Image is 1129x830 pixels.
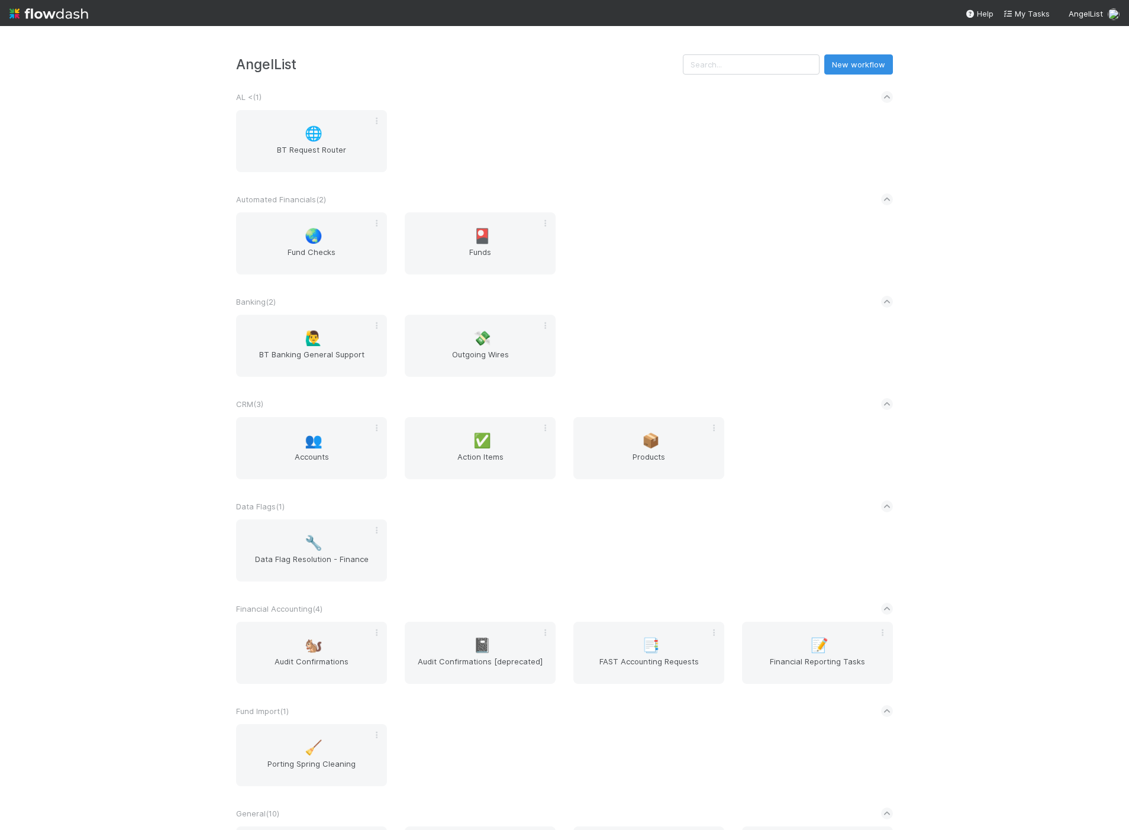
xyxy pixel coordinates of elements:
img: logo-inverted-e16ddd16eac7371096b0.svg [9,4,88,24]
button: New workflow [824,54,893,75]
span: Fund Checks [241,246,382,270]
span: 🧹 [305,740,322,755]
span: FAST Accounting Requests [578,655,720,679]
a: 🎴Funds [405,212,556,274]
a: My Tasks [1003,8,1050,20]
span: Data Flag Resolution - Finance [241,553,382,577]
a: 🧹Porting Spring Cleaning [236,724,387,786]
span: Audit Confirmations [deprecated] [409,655,551,679]
span: 👥 [305,433,322,448]
a: 📓Audit Confirmations [deprecated] [405,622,556,684]
a: ✅Action Items [405,417,556,479]
span: 📓 [473,638,491,653]
span: Porting Spring Cleaning [241,758,382,781]
input: Search... [683,54,820,75]
span: Automated Financials ( 2 ) [236,195,326,204]
a: 🌐BT Request Router [236,110,387,172]
span: Funds [409,246,551,270]
span: Financial Accounting ( 4 ) [236,604,322,613]
span: Action Items [409,451,551,474]
span: CRM ( 3 ) [236,399,263,409]
a: 👥Accounts [236,417,387,479]
span: ✅ [473,433,491,448]
span: Audit Confirmations [241,655,382,679]
span: 🐿️ [305,638,322,653]
span: BT Banking General Support [241,348,382,372]
span: My Tasks [1003,9,1050,18]
span: Outgoing Wires [409,348,551,372]
a: 🙋‍♂️BT Banking General Support [236,315,387,377]
span: 📑 [642,638,660,653]
a: 💸Outgoing Wires [405,315,556,377]
span: 📝 [811,638,828,653]
a: 🐿️Audit Confirmations [236,622,387,684]
span: AngelList [1069,9,1103,18]
a: 📑FAST Accounting Requests [573,622,724,684]
span: 🌏 [305,228,322,244]
span: 🔧 [305,535,322,551]
h3: AngelList [236,56,683,72]
span: Fund Import ( 1 ) [236,706,289,716]
span: Accounts [241,451,382,474]
span: Banking ( 2 ) [236,297,276,306]
span: 🎴 [473,228,491,244]
span: Products [578,451,720,474]
span: 🌐 [305,126,322,141]
span: 📦 [642,433,660,448]
span: BT Request Router [241,144,382,167]
span: 💸 [473,331,491,346]
span: AL < ( 1 ) [236,92,262,102]
div: Help [965,8,993,20]
a: 🔧Data Flag Resolution - Finance [236,519,387,582]
span: Financial Reporting Tasks [747,655,888,679]
span: Data Flags ( 1 ) [236,502,285,511]
a: 🌏Fund Checks [236,212,387,274]
img: avatar_c7c7de23-09de-42ad-8e02-7981c37ee075.png [1108,8,1120,20]
a: 📝Financial Reporting Tasks [742,622,893,684]
a: 📦Products [573,417,724,479]
span: General ( 10 ) [236,809,279,818]
span: 🙋‍♂️ [305,331,322,346]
